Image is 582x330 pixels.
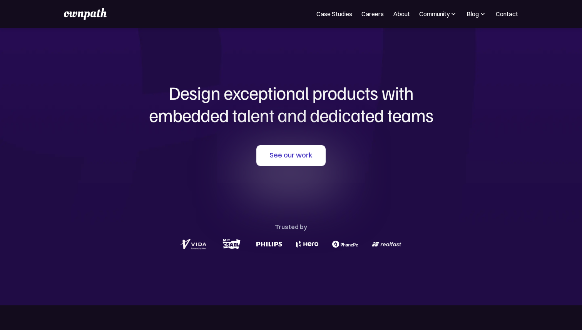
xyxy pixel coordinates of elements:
[361,9,384,18] a: Careers
[275,221,307,232] div: Trusted by
[496,9,518,18] a: Contact
[419,9,450,18] div: Community
[316,9,352,18] a: Case Studies
[467,9,487,18] div: Blog
[419,9,457,18] div: Community
[393,9,410,18] a: About
[467,9,479,18] div: Blog
[256,145,326,166] a: See our work
[106,82,476,126] h1: Design exceptional products with embedded talent and dedicated teams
